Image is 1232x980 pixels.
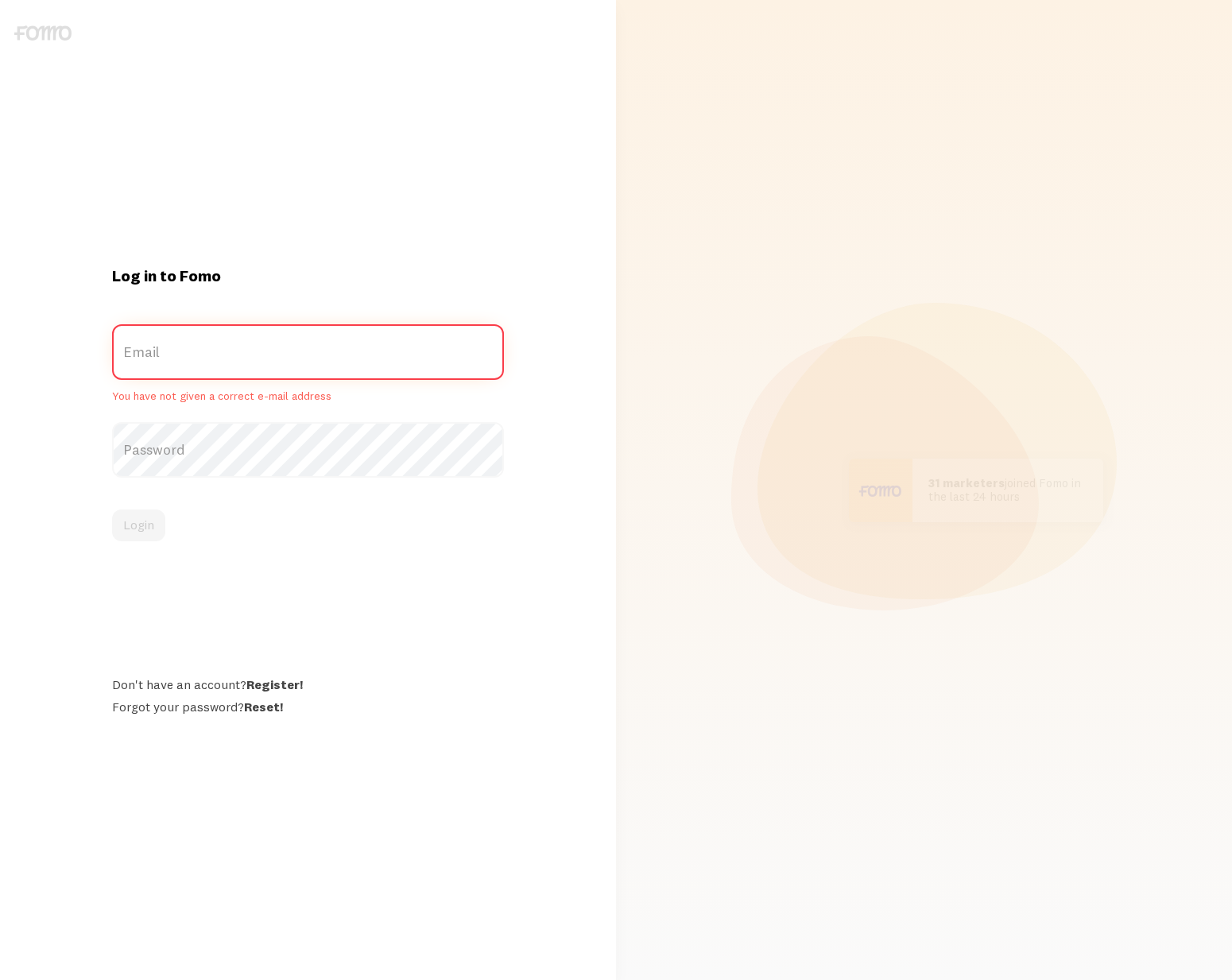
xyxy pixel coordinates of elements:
[112,265,504,286] h1: Log in to Fomo
[14,25,72,41] img: fomo-logo-gray-b99e0e8ada9f9040e2984d0d95b3b12da0074ffd48d1e5cb62ac37fc77b0b268.svg
[928,477,1087,503] p: joined Fomo in the last 24 hours
[849,459,912,522] img: User avatar
[244,699,283,715] a: Reset!
[112,422,504,478] label: Password
[246,676,303,692] a: Register!
[112,676,504,692] div: Don't have an account?
[928,475,1005,490] b: 31 marketers
[112,699,504,715] div: Forgot your password?
[112,324,504,380] label: Email
[112,389,504,404] span: You have not given a correct e-mail address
